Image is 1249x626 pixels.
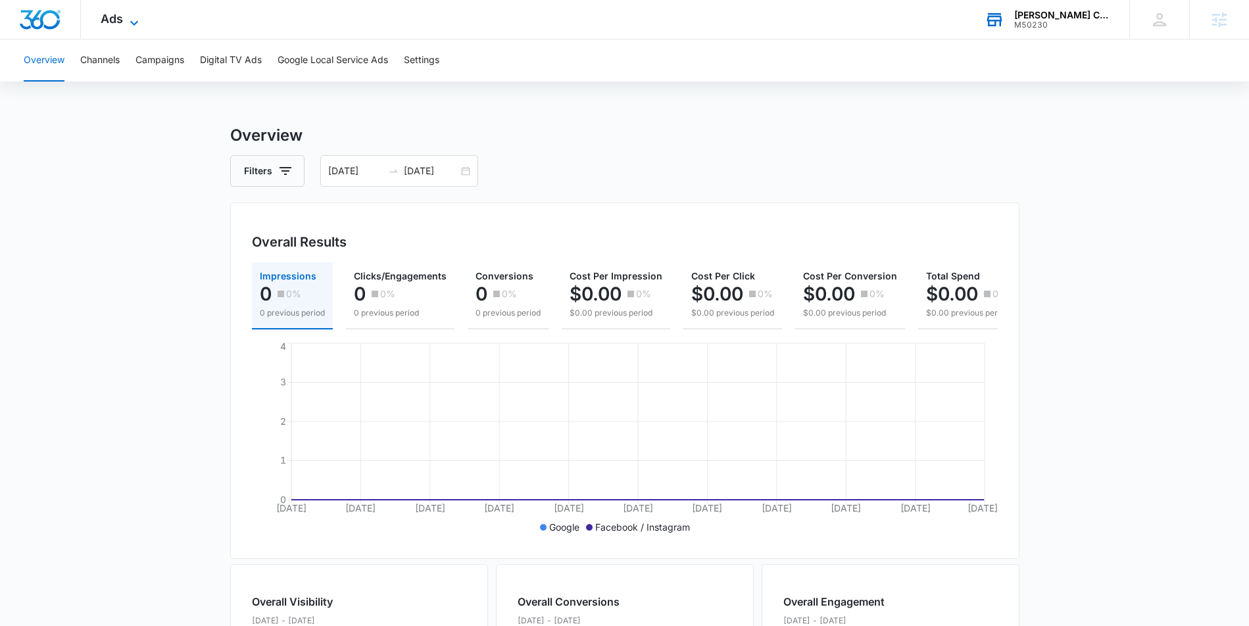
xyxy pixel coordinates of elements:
[354,307,447,319] p: 0 previous period
[549,520,579,534] p: Google
[24,39,64,82] button: Overview
[230,155,305,187] button: Filters
[476,307,541,319] p: 0 previous period
[404,164,458,178] input: End date
[101,12,123,26] span: Ads
[414,502,445,514] tspan: [DATE]
[135,39,184,82] button: Campaigns
[803,270,897,281] span: Cost Per Conversion
[260,307,325,319] p: 0 previous period
[692,502,722,514] tspan: [DATE]
[476,270,533,281] span: Conversions
[286,289,301,299] p: 0%
[354,283,366,304] p: 0
[380,289,395,299] p: 0%
[404,39,439,82] button: Settings
[623,502,653,514] tspan: [DATE]
[388,166,399,176] span: to
[252,594,333,610] h2: Overall Visibility
[278,39,388,82] button: Google Local Service Ads
[900,502,930,514] tspan: [DATE]
[992,289,1008,299] p: 0%
[553,502,583,514] tspan: [DATE]
[803,307,897,319] p: $0.00 previous period
[967,502,998,514] tspan: [DATE]
[636,289,651,299] p: 0%
[280,376,286,387] tspan: 3
[691,270,755,281] span: Cost Per Click
[783,594,885,610] h2: Overall Engagement
[280,454,286,466] tspan: 1
[831,502,861,514] tspan: [DATE]
[926,283,978,304] p: $0.00
[502,289,517,299] p: 0%
[280,341,286,352] tspan: 4
[80,39,120,82] button: Channels
[691,307,774,319] p: $0.00 previous period
[260,283,272,304] p: 0
[260,270,316,281] span: Impressions
[230,124,1019,147] h3: Overview
[1014,20,1110,30] div: account id
[252,232,347,252] h3: Overall Results
[388,166,399,176] span: swap-right
[345,502,376,514] tspan: [DATE]
[200,39,262,82] button: Digital TV Ads
[518,594,620,610] h2: Overall Conversions
[570,270,662,281] span: Cost Per Impression
[1014,10,1110,20] div: account name
[476,283,487,304] p: 0
[484,502,514,514] tspan: [DATE]
[595,520,690,534] p: Facebook / Instagram
[328,164,383,178] input: Start date
[280,416,286,427] tspan: 2
[691,283,743,304] p: $0.00
[354,270,447,281] span: Clicks/Engagements
[276,502,306,514] tspan: [DATE]
[803,283,855,304] p: $0.00
[761,502,791,514] tspan: [DATE]
[570,307,662,319] p: $0.00 previous period
[869,289,885,299] p: 0%
[570,283,622,304] p: $0.00
[926,270,980,281] span: Total Spend
[758,289,773,299] p: 0%
[280,494,286,505] tspan: 0
[926,307,1009,319] p: $0.00 previous period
